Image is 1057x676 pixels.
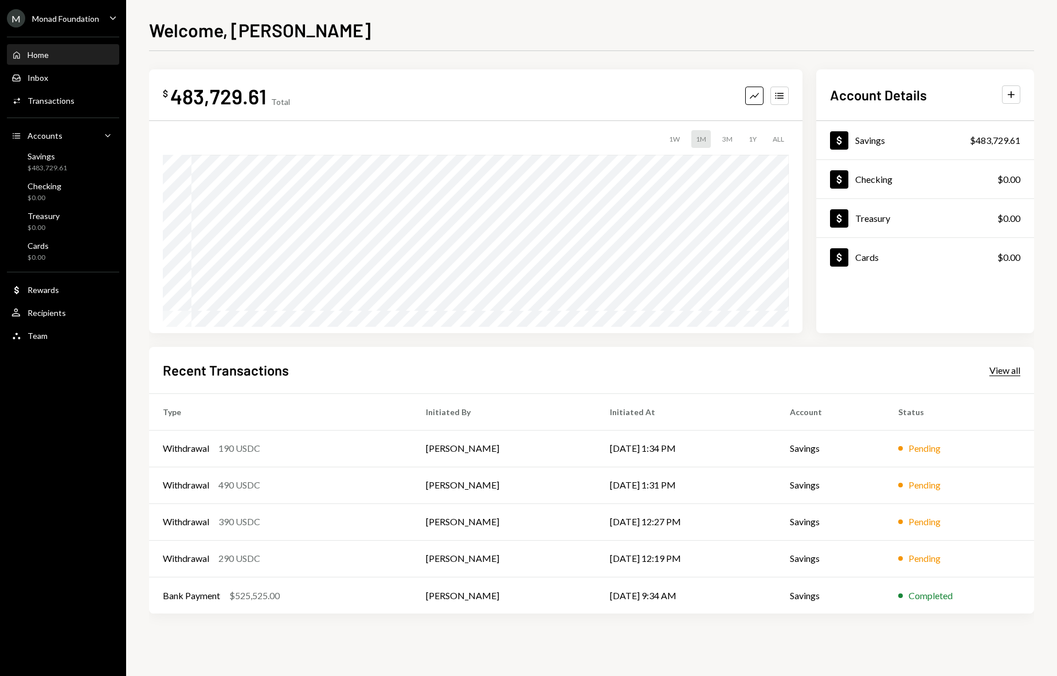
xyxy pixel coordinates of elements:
[149,18,371,41] h1: Welcome, [PERSON_NAME]
[28,193,61,203] div: $0.00
[163,441,209,455] div: Withdrawal
[768,130,789,148] div: ALL
[28,181,61,191] div: Checking
[989,364,1020,376] a: View all
[7,9,25,28] div: M
[7,325,119,346] a: Team
[163,515,209,529] div: Withdrawal
[909,589,953,603] div: Completed
[149,393,412,430] th: Type
[28,50,49,60] div: Home
[989,365,1020,376] div: View all
[229,589,280,603] div: $525,525.00
[997,212,1020,225] div: $0.00
[412,503,596,540] td: [PERSON_NAME]
[170,83,267,109] div: 483,729.61
[855,252,879,263] div: Cards
[218,441,260,455] div: 190 USDC
[7,302,119,323] a: Recipients
[163,552,209,565] div: Withdrawal
[691,130,711,148] div: 1M
[218,515,260,529] div: 390 USDC
[718,130,737,148] div: 3M
[28,96,75,105] div: Transactions
[28,331,48,341] div: Team
[855,174,892,185] div: Checking
[28,151,67,161] div: Savings
[7,67,119,88] a: Inbox
[412,393,596,430] th: Initiated By
[412,430,596,467] td: [PERSON_NAME]
[218,478,260,492] div: 490 USDC
[596,540,776,577] td: [DATE] 12:19 PM
[596,393,776,430] th: Initiated At
[909,552,941,565] div: Pending
[28,211,60,221] div: Treasury
[816,160,1034,198] a: Checking$0.00
[776,540,885,577] td: Savings
[776,393,885,430] th: Account
[7,208,119,235] a: Treasury$0.00
[776,577,885,614] td: Savings
[664,130,684,148] div: 1W
[596,503,776,540] td: [DATE] 12:27 PM
[163,88,168,99] div: $
[412,467,596,503] td: [PERSON_NAME]
[7,90,119,111] a: Transactions
[412,540,596,577] td: [PERSON_NAME]
[7,148,119,175] a: Savings$483,729.61
[28,131,62,140] div: Accounts
[909,515,941,529] div: Pending
[28,253,49,263] div: $0.00
[830,85,927,104] h2: Account Details
[28,163,67,173] div: $483,729.61
[884,393,1034,430] th: Status
[271,97,290,107] div: Total
[28,223,60,233] div: $0.00
[28,241,49,251] div: Cards
[163,589,220,603] div: Bank Payment
[816,121,1034,159] a: Savings$483,729.61
[997,251,1020,264] div: $0.00
[7,178,119,205] a: Checking$0.00
[218,552,260,565] div: 290 USDC
[970,134,1020,147] div: $483,729.61
[776,467,885,503] td: Savings
[28,73,48,83] div: Inbox
[163,478,209,492] div: Withdrawal
[596,577,776,614] td: [DATE] 9:34 AM
[7,44,119,65] a: Home
[596,430,776,467] td: [DATE] 1:34 PM
[28,285,59,295] div: Rewards
[32,14,99,24] div: Monad Foundation
[596,467,776,503] td: [DATE] 1:31 PM
[816,238,1034,276] a: Cards$0.00
[7,237,119,265] a: Cards$0.00
[163,361,289,380] h2: Recent Transactions
[909,478,941,492] div: Pending
[28,308,66,318] div: Recipients
[7,279,119,300] a: Rewards
[776,430,885,467] td: Savings
[776,503,885,540] td: Savings
[412,577,596,614] td: [PERSON_NAME]
[909,441,941,455] div: Pending
[855,213,890,224] div: Treasury
[744,130,761,148] div: 1Y
[997,173,1020,186] div: $0.00
[7,125,119,146] a: Accounts
[855,135,885,146] div: Savings
[816,199,1034,237] a: Treasury$0.00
